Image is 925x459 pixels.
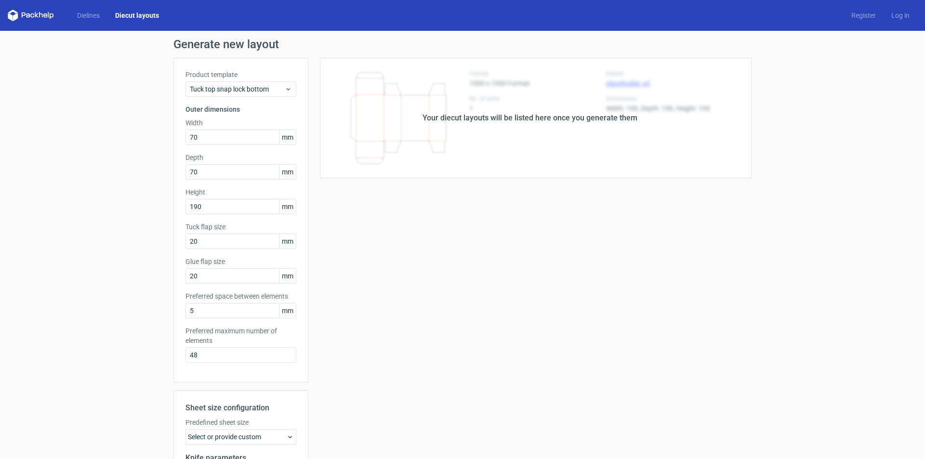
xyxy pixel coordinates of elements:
div: Your diecut layouts will be listed here once you generate them [423,112,637,124]
span: mm [279,234,296,249]
span: mm [279,130,296,144]
label: Height [185,187,296,197]
a: Diecut layouts [107,11,167,20]
label: Width [185,118,296,128]
span: mm [279,269,296,283]
label: Predefined sheet size [185,418,296,427]
label: Depth [185,153,296,162]
label: Product template [185,70,296,79]
label: Preferred maximum number of elements [185,326,296,345]
div: Select or provide custom [185,429,296,445]
label: Glue flap size [185,257,296,266]
h3: Outer dimensions [185,105,296,114]
a: Dielines [69,11,107,20]
span: mm [279,199,296,214]
span: Tuck top snap lock bottom [190,84,285,94]
h2: Sheet size configuration [185,402,296,414]
span: mm [279,165,296,179]
h1: Generate new layout [173,39,752,50]
a: Register [844,11,884,20]
a: Log in [884,11,917,20]
label: Tuck flap size [185,222,296,232]
label: Preferred space between elements [185,291,296,301]
span: mm [279,303,296,318]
